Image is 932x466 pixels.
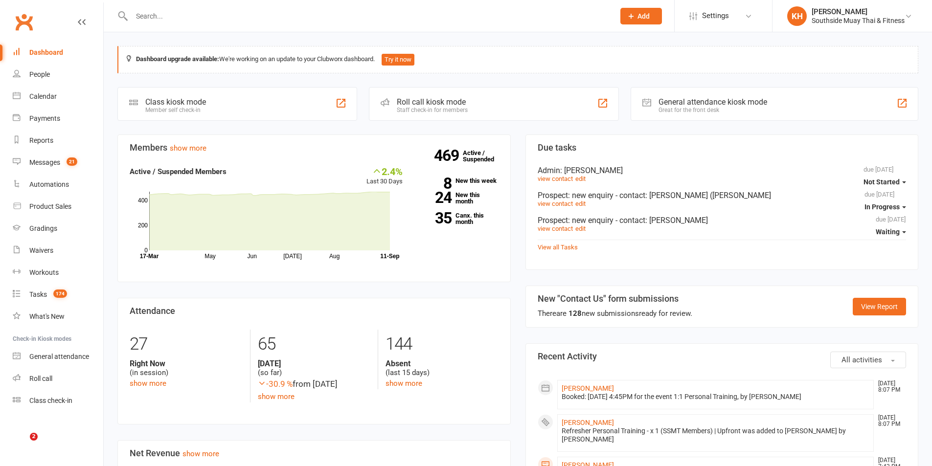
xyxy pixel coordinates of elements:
[397,97,468,107] div: Roll call kiosk mode
[13,368,103,390] a: Roll call
[130,143,499,153] h3: Members
[29,70,50,78] div: People
[645,216,708,225] span: : [PERSON_NAME]
[13,306,103,328] a: What's New
[29,290,47,298] div: Tasks
[29,202,71,210] div: Product Sales
[873,415,906,427] time: [DATE] 8:07 PM
[13,64,103,86] a: People
[637,12,650,20] span: Add
[117,46,918,73] div: We're working on an update to your Clubworx dashboard.
[130,448,499,458] h3: Net Revenue
[538,200,573,207] a: view contact
[417,190,452,205] strong: 24
[29,353,89,360] div: General attendance
[29,180,69,188] div: Automations
[417,176,452,191] strong: 8
[129,9,608,23] input: Search...
[136,55,219,63] strong: Dashboard upgrade available:
[258,377,370,391] div: from [DATE]
[29,375,52,382] div: Roll call
[29,136,53,144] div: Reports
[258,359,370,377] div: (so far)
[130,359,243,368] strong: Right Now
[130,167,227,176] strong: Active / Suspended Members
[812,16,905,25] div: Southside Muay Thai & Fitness
[145,97,206,107] div: Class kiosk mode
[145,107,206,113] div: Member self check-in
[562,393,870,401] div: Booked: [DATE] 4:45PM for the event 1:1 Personal Training, by [PERSON_NAME]
[830,352,906,368] button: All activities
[130,379,166,388] a: show more
[258,330,370,359] div: 65
[864,198,906,216] button: In Progress
[575,225,586,232] a: edit
[386,359,498,368] strong: Absent
[13,42,103,64] a: Dashboard
[30,433,38,441] span: 2
[29,92,57,100] div: Calendar
[538,225,573,232] a: view contact
[787,6,807,26] div: KH
[841,355,882,364] span: All activities
[13,346,103,368] a: General attendance kiosk mode
[645,191,771,200] span: : [PERSON_NAME] ([PERSON_NAME]
[659,97,767,107] div: General attendance kiosk mode
[67,157,77,166] span: 21
[538,166,907,175] div: Admin
[864,203,900,211] span: In Progress
[538,143,907,153] h3: Due tasks
[13,196,103,218] a: Product Sales
[366,166,403,177] div: 2.4%
[864,173,906,191] button: Not Started
[130,330,243,359] div: 27
[386,359,498,377] div: (last 15 days)
[29,114,60,122] div: Payments
[13,130,103,152] a: Reports
[538,294,692,304] h3: New "Contact Us" form submissions
[853,298,906,315] a: View Report
[13,108,103,130] a: Payments
[10,433,33,456] iframe: Intercom live chat
[876,228,900,236] span: Waiting
[575,175,586,182] a: edit
[13,218,103,240] a: Gradings
[29,312,65,320] div: What's New
[29,246,53,254] div: Waivers
[258,392,295,401] a: show more
[397,107,468,113] div: Staff check-in for members
[538,175,573,182] a: view contact
[258,379,293,389] span: -30.9 %
[538,308,692,319] div: There are new submissions ready for review.
[258,359,370,368] strong: [DATE]
[386,330,498,359] div: 144
[29,268,59,276] div: Workouts
[562,427,870,444] div: Refresher Personal Training - x 1 (SSMT Members) | Upfront was added to [PERSON_NAME] by [PERSON_...
[13,284,103,306] a: Tasks 174
[182,449,219,458] a: show more
[659,107,767,113] div: Great for the front desk
[13,262,103,284] a: Workouts
[386,379,422,388] a: show more
[873,380,906,393] time: [DATE] 8:07 PM
[538,191,907,200] div: Prospect: new enquiry - contact
[13,152,103,174] a: Messages 21
[538,216,907,225] div: Prospect: new enquiry - contact
[538,244,578,251] a: View all Tasks
[417,211,452,225] strong: 35
[562,419,614,426] a: [PERSON_NAME]
[29,224,57,232] div: Gradings
[812,7,905,16] div: [PERSON_NAME]
[13,240,103,262] a: Waivers
[29,397,72,404] div: Class check-in
[12,10,36,34] a: Clubworx
[130,306,499,316] h3: Attendance
[562,384,614,392] a: [PERSON_NAME]
[538,352,907,361] h3: Recent Activity
[366,166,403,187] div: Last 30 Days
[876,223,906,241] button: Waiting
[170,144,206,153] a: show more
[13,86,103,108] a: Calendar
[434,148,463,163] strong: 469
[575,200,586,207] a: edit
